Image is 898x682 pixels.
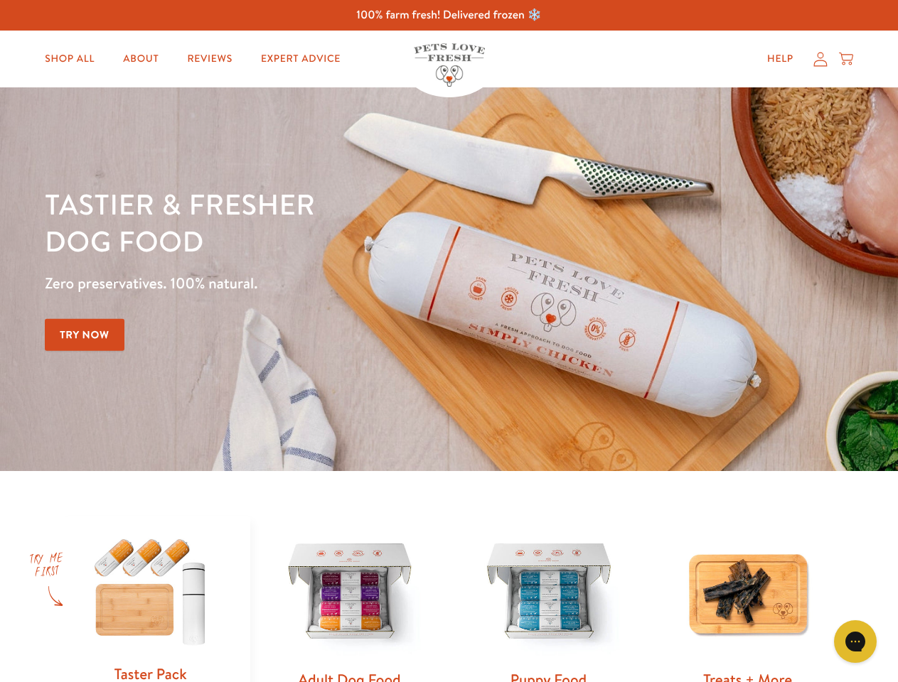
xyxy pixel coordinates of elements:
[250,45,352,73] a: Expert Advice
[827,615,884,668] iframe: Gorgias live chat messenger
[112,45,170,73] a: About
[45,185,584,259] h1: Tastier & fresher dog food
[414,43,485,87] img: Pets Love Fresh
[33,45,106,73] a: Shop All
[176,45,243,73] a: Reviews
[45,319,124,351] a: Try Now
[756,45,805,73] a: Help
[45,271,584,296] p: Zero preservatives. 100% natural.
